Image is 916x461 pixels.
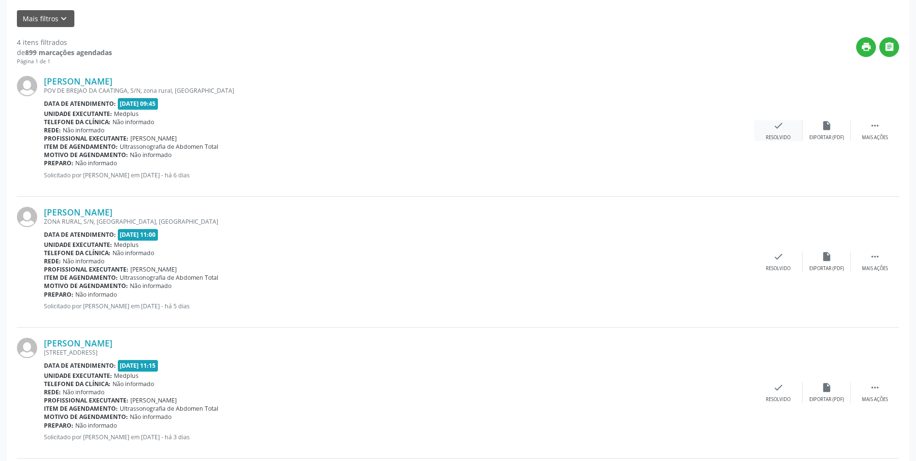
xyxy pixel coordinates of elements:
[44,433,754,441] p: Solicitado por [PERSON_NAME] em [DATE] - há 3 dias
[44,421,73,430] b: Preparo:
[130,151,171,159] span: Não informado
[44,159,73,167] b: Preparo:
[44,230,116,239] b: Data de atendimento:
[44,348,754,357] div: [STREET_ADDRESS]
[17,338,37,358] img: img
[44,86,754,95] div: POV DE BREJAO DA CAATINGA, S/N, zona rural, [GEOGRAPHIC_DATA]
[17,58,112,66] div: Página 1 de 1
[821,382,832,393] i: insert_drive_file
[130,413,171,421] span: Não informado
[130,282,171,290] span: Não informado
[879,37,899,57] button: 
[44,282,128,290] b: Motivo de agendamento:
[862,396,888,403] div: Mais ações
[44,110,112,118] b: Unidade executante:
[870,251,880,262] i: 
[44,76,113,86] a: [PERSON_NAME]
[44,207,113,217] a: [PERSON_NAME]
[44,404,118,413] b: Item de agendamento:
[75,290,117,299] span: Não informado
[766,265,790,272] div: Resolvido
[58,14,69,24] i: keyboard_arrow_down
[44,413,128,421] b: Motivo de agendamento:
[766,134,790,141] div: Resolvido
[44,338,113,348] a: [PERSON_NAME]
[773,251,784,262] i: check
[809,134,844,141] div: Exportar (PDF)
[44,171,754,179] p: Solicitado por [PERSON_NAME] em [DATE] - há 6 dias
[75,159,117,167] span: Não informado
[44,257,61,265] b: Rede:
[17,37,112,47] div: 4 itens filtrados
[17,10,74,27] button: Mais filtroskeyboard_arrow_down
[773,120,784,131] i: check
[44,134,128,143] b: Profissional executante:
[75,421,117,430] span: Não informado
[17,76,37,96] img: img
[17,207,37,227] img: img
[809,396,844,403] div: Exportar (PDF)
[44,372,112,380] b: Unidade executante:
[44,302,754,310] p: Solicitado por [PERSON_NAME] em [DATE] - há 5 dias
[120,274,218,282] span: Ultrassonografia de Abdomen Total
[856,37,876,57] button: print
[44,100,116,108] b: Data de atendimento:
[44,290,73,299] b: Preparo:
[25,48,112,57] strong: 899 marcações agendadas
[44,396,128,404] b: Profissional executante:
[773,382,784,393] i: check
[130,396,177,404] span: [PERSON_NAME]
[44,380,111,388] b: Telefone da clínica:
[862,265,888,272] div: Mais ações
[870,120,880,131] i: 
[63,388,104,396] span: Não informado
[44,143,118,151] b: Item de agendamento:
[44,388,61,396] b: Rede:
[44,151,128,159] b: Motivo de agendamento:
[44,265,128,274] b: Profissional executante:
[44,241,112,249] b: Unidade executante:
[44,217,754,226] div: ZONA RURAL, S/N, [GEOGRAPHIC_DATA], [GEOGRAPHIC_DATA]
[821,120,832,131] i: insert_drive_file
[809,265,844,272] div: Exportar (PDF)
[44,274,118,282] b: Item de agendamento:
[113,380,154,388] span: Não informado
[114,372,139,380] span: Medplus
[130,265,177,274] span: [PERSON_NAME]
[120,404,218,413] span: Ultrassonografia de Abdomen Total
[118,360,158,371] span: [DATE] 11:15
[130,134,177,143] span: [PERSON_NAME]
[44,118,111,126] b: Telefone da clínica:
[821,251,832,262] i: insert_drive_file
[113,249,154,257] span: Não informado
[118,98,158,109] span: [DATE] 09:45
[114,110,139,118] span: Medplus
[113,118,154,126] span: Não informado
[120,143,218,151] span: Ultrassonografia de Abdomen Total
[63,257,104,265] span: Não informado
[118,229,158,240] span: [DATE] 11:00
[44,361,116,370] b: Data de atendimento:
[17,47,112,58] div: de
[114,241,139,249] span: Medplus
[870,382,880,393] i: 
[44,249,111,257] b: Telefone da clínica:
[884,42,895,52] i: 
[862,134,888,141] div: Mais ações
[44,126,61,134] b: Rede:
[766,396,790,403] div: Resolvido
[63,126,104,134] span: Não informado
[861,42,872,52] i: print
